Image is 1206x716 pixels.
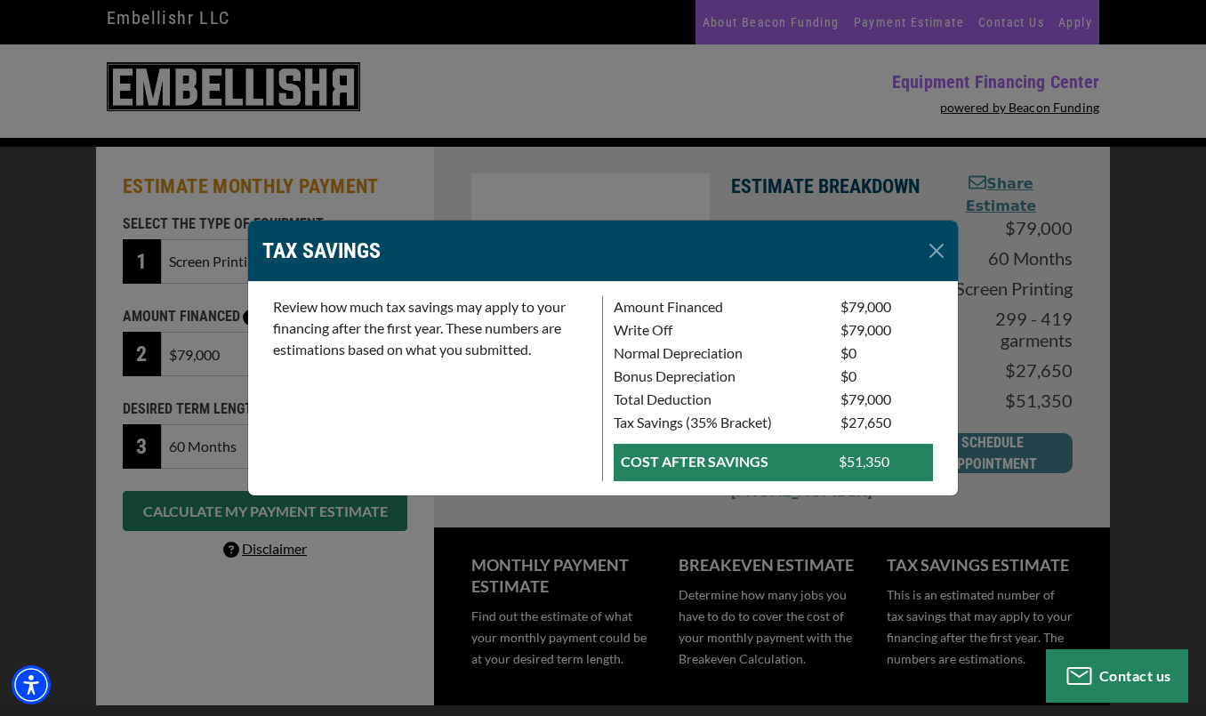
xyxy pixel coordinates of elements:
[614,319,819,341] p: Write Off
[262,235,381,267] p: TAX SAVINGS
[614,342,819,364] p: Normal Depreciation
[621,451,817,472] p: COST AFTER SAVINGS
[840,366,933,387] p: $0
[614,296,819,318] p: Amount Financed
[839,451,926,472] p: $51,350
[922,237,951,265] button: Close
[840,296,933,318] p: $79,000
[614,389,819,410] p: Total Deduction
[840,412,933,433] p: $27,650
[1099,667,1171,684] span: Contact us
[1046,649,1188,703] button: Contact us
[614,366,819,387] p: Bonus Depreciation
[840,389,933,410] p: $79,000
[12,665,51,704] div: Accessibility Menu
[273,296,591,360] p: Review how much tax savings may apply to your financing after the first year. These numbers are e...
[840,342,933,364] p: $0
[840,319,933,341] p: $79,000
[614,412,819,433] p: Tax Savings (35% Bracket)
